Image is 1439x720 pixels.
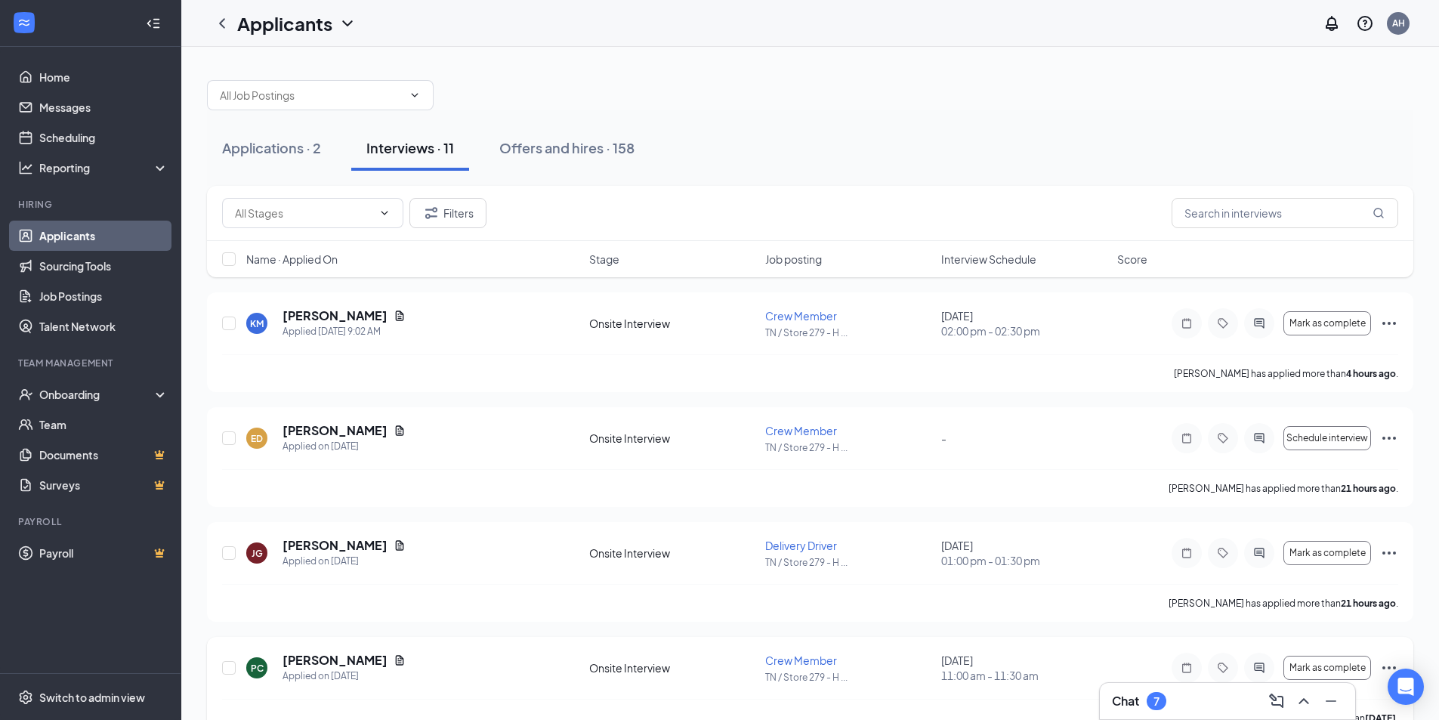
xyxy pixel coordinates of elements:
p: TN / Store 279 - H ... [765,326,932,339]
svg: ChevronLeft [213,14,231,32]
div: Switch to admin view [39,690,145,705]
svg: Ellipses [1380,544,1398,562]
h5: [PERSON_NAME] [283,307,388,324]
div: Applied on [DATE] [283,439,406,454]
div: Onsite Interview [589,431,756,446]
span: Mark as complete [1289,548,1366,558]
button: Mark as complete [1283,656,1371,680]
p: [PERSON_NAME] has applied more than . [1169,482,1398,495]
h5: [PERSON_NAME] [283,652,388,669]
span: Schedule interview [1286,433,1368,443]
input: All Stages [235,205,372,221]
b: 21 hours ago [1341,483,1396,494]
div: Onsite Interview [589,316,756,331]
svg: ActiveChat [1250,662,1268,674]
span: Delivery Driver [765,539,837,552]
div: Offers and hires · 158 [499,138,635,157]
span: Crew Member [765,654,837,667]
div: [DATE] [941,538,1108,568]
div: Onboarding [39,387,156,402]
p: TN / Store 279 - H ... [765,556,932,569]
div: Interviews · 11 [366,138,454,157]
button: Mark as complete [1283,541,1371,565]
div: KM [250,317,264,330]
h1: Applicants [237,11,332,36]
span: Crew Member [765,309,837,323]
a: Applicants [39,221,168,251]
span: 11:00 am - 11:30 am [941,668,1108,683]
div: Applied on [DATE] [283,554,406,569]
b: 21 hours ago [1341,598,1396,609]
svg: QuestionInfo [1356,14,1374,32]
svg: Notifications [1323,14,1341,32]
svg: ComposeMessage [1268,692,1286,710]
div: [DATE] [941,653,1108,683]
div: Applied [DATE] 9:02 AM [283,324,406,339]
svg: ActiveChat [1250,317,1268,329]
div: Hiring [18,198,165,211]
p: TN / Store 279 - H ... [765,441,932,454]
svg: WorkstreamLogo [17,15,32,30]
svg: Document [394,539,406,552]
svg: Analysis [18,160,33,175]
a: PayrollCrown [39,538,168,568]
svg: Settings [18,690,33,705]
svg: ActiveChat [1250,547,1268,559]
a: Talent Network [39,311,168,341]
div: PC [251,662,264,675]
span: Interview Schedule [941,252,1036,267]
svg: ChevronDown [409,89,421,101]
p: TN / Store 279 - H ... [765,671,932,684]
svg: Document [394,310,406,322]
svg: ChevronDown [378,207,391,219]
button: Schedule interview [1283,426,1371,450]
div: Applied on [DATE] [283,669,406,684]
button: Minimize [1319,689,1343,713]
svg: MagnifyingGlass [1373,207,1385,219]
span: Job posting [765,252,822,267]
span: Mark as complete [1289,318,1366,329]
svg: Document [394,654,406,666]
span: Crew Member [765,424,837,437]
input: All Job Postings [220,87,403,104]
div: Payroll [18,515,165,528]
b: 4 hours ago [1346,368,1396,379]
svg: Tag [1214,662,1232,674]
span: Score [1117,252,1147,267]
div: Reporting [39,160,169,175]
div: Team Management [18,357,165,369]
svg: Minimize [1322,692,1340,710]
div: ED [251,432,263,445]
svg: Note [1178,662,1196,674]
svg: Ellipses [1380,314,1398,332]
div: Onsite Interview [589,660,756,675]
h3: Chat [1112,693,1139,709]
span: - [941,431,946,445]
svg: Tag [1214,432,1232,444]
svg: ActiveChat [1250,432,1268,444]
svg: Filter [422,204,440,222]
a: DocumentsCrown [39,440,168,470]
button: ComposeMessage [1265,689,1289,713]
input: Search in interviews [1172,198,1398,228]
p: [PERSON_NAME] has applied more than . [1174,367,1398,380]
button: Filter Filters [409,198,486,228]
a: SurveysCrown [39,470,168,500]
span: 02:00 pm - 02:30 pm [941,323,1108,338]
span: Name · Applied On [246,252,338,267]
svg: Note [1178,432,1196,444]
div: 7 [1153,695,1160,708]
a: Job Postings [39,281,168,311]
svg: Note [1178,317,1196,329]
svg: Document [394,425,406,437]
div: JG [252,547,263,560]
span: Stage [589,252,619,267]
a: Team [39,409,168,440]
div: Open Intercom Messenger [1388,669,1424,705]
svg: UserCheck [18,387,33,402]
a: Messages [39,92,168,122]
svg: Ellipses [1380,659,1398,677]
button: ChevronUp [1292,689,1316,713]
svg: Ellipses [1380,429,1398,447]
p: [PERSON_NAME] has applied more than . [1169,597,1398,610]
